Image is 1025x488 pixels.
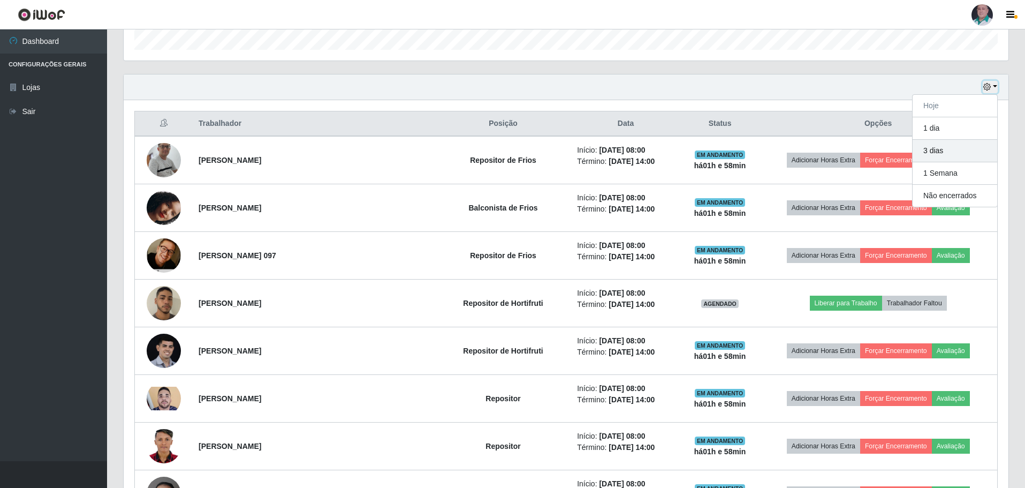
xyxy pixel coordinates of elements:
strong: Repositor de Hortifruti [463,347,543,355]
img: 1724758251870.jpeg [147,387,181,410]
button: Forçar Encerramento [860,200,932,215]
span: EM ANDAMENTO [695,246,746,254]
button: Avaliação [932,391,970,406]
time: [DATE] 08:00 [599,479,645,488]
li: Término: [577,347,674,358]
li: Término: [577,299,674,310]
time: [DATE] 08:00 [599,193,645,202]
th: Data [571,111,681,137]
strong: [PERSON_NAME] [199,347,261,355]
strong: [PERSON_NAME] [199,204,261,212]
th: Posição [436,111,571,137]
button: Liberar para Trabalho [810,296,882,311]
img: 1702646903023.jpeg [147,177,181,238]
span: AGENDADO [701,299,739,308]
button: Adicionar Horas Extra [787,343,860,358]
button: Avaliação [932,248,970,263]
span: EM ANDAMENTO [695,151,746,159]
time: [DATE] 08:00 [599,432,645,440]
li: Início: [577,288,674,299]
img: 1743609849878.jpeg [147,229,181,281]
strong: Repositor [485,442,520,451]
button: Adicionar Horas Extra [787,153,860,168]
strong: Repositor [485,394,520,403]
th: Opções [759,111,997,137]
strong: Repositor de Frios [470,251,536,260]
button: Forçar Encerramento [860,391,932,406]
strong: [PERSON_NAME] [199,299,261,307]
strong: [PERSON_NAME] [199,156,261,164]
strong: há 01 h e 58 min [694,352,746,361]
button: 3 dias [913,140,997,162]
span: EM ANDAMENTO [695,341,746,350]
li: Término: [577,442,674,453]
span: EM ANDAMENTO [695,198,746,207]
time: [DATE] 14:00 [609,395,655,404]
span: EM ANDAMENTO [695,437,746,445]
li: Término: [577,204,674,215]
button: Forçar Encerramento [860,248,932,263]
strong: há 01 h e 58 min [694,209,746,217]
strong: Repositor de Hortifruti [463,299,543,307]
img: CoreUI Logo [18,8,65,21]
time: [DATE] 08:00 [599,289,645,297]
time: [DATE] 08:00 [599,384,645,393]
li: Início: [577,383,674,394]
th: Status [681,111,759,137]
strong: há 01 h e 58 min [694,447,746,456]
strong: há 01 h e 58 min [694,257,746,265]
button: Não encerrados [913,185,997,207]
time: [DATE] 14:00 [609,252,655,261]
time: [DATE] 14:00 [609,348,655,356]
th: Trabalhador [192,111,436,137]
button: Forçar Encerramento [860,343,932,358]
button: Hoje [913,95,997,117]
time: [DATE] 14:00 [609,300,655,309]
li: Término: [577,251,674,262]
button: Avaliação [932,439,970,454]
strong: [PERSON_NAME] [199,442,261,451]
img: 1747535956967.jpeg [147,422,181,470]
strong: há 01 h e 58 min [694,400,746,408]
time: [DATE] 14:00 [609,205,655,213]
strong: Repositor de Frios [470,156,536,164]
time: [DATE] 14:00 [609,443,655,452]
img: 1689019762958.jpeg [147,121,181,199]
li: Início: [577,240,674,251]
button: 1 Semana [913,162,997,185]
button: Adicionar Horas Extra [787,439,860,454]
button: Adicionar Horas Extra [787,391,860,406]
button: 1 dia [913,117,997,140]
span: EM ANDAMENTO [695,389,746,397]
li: Início: [577,145,674,156]
button: Avaliação [932,343,970,358]
strong: Balconista de Frios [468,204,537,212]
li: Término: [577,156,674,167]
button: Adicionar Horas Extra [787,200,860,215]
li: Início: [577,335,674,347]
button: Adicionar Horas Extra [787,248,860,263]
li: Início: [577,431,674,442]
img: 1754654959854.jpeg [147,334,181,368]
button: Forçar Encerramento [860,439,932,454]
li: Término: [577,394,674,406]
img: 1749859968121.jpeg [147,273,181,334]
button: Forçar Encerramento [860,153,932,168]
time: [DATE] 08:00 [599,241,645,250]
strong: [PERSON_NAME] 097 [199,251,276,260]
time: [DATE] 14:00 [609,157,655,166]
button: Avaliação [932,200,970,215]
time: [DATE] 08:00 [599,336,645,345]
strong: há 01 h e 58 min [694,161,746,170]
li: Início: [577,192,674,204]
button: Trabalhador Faltou [882,296,947,311]
time: [DATE] 08:00 [599,146,645,154]
strong: [PERSON_NAME] [199,394,261,403]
